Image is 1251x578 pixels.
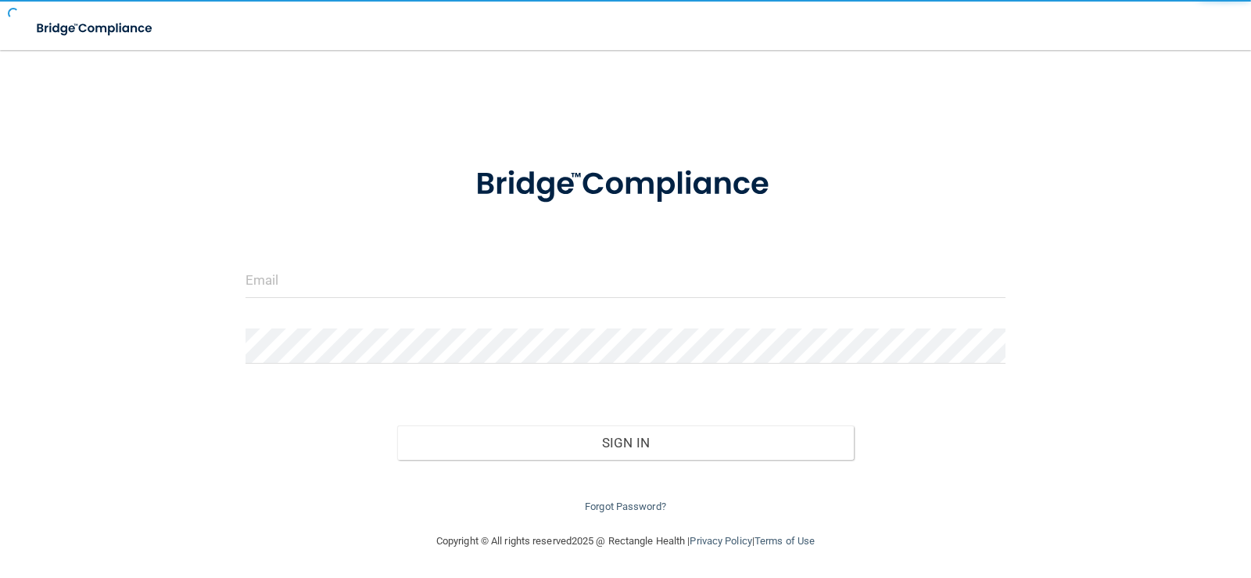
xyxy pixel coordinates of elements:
[585,501,666,512] a: Forgot Password?
[340,516,911,566] div: Copyright © All rights reserved 2025 @ Rectangle Health | |
[23,13,167,45] img: bridge_compliance_login_screen.278c3ca4.svg
[690,535,751,547] a: Privacy Policy
[443,144,808,225] img: bridge_compliance_login_screen.278c3ca4.svg
[246,263,1006,298] input: Email
[397,425,854,460] button: Sign In
[755,535,815,547] a: Terms of Use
